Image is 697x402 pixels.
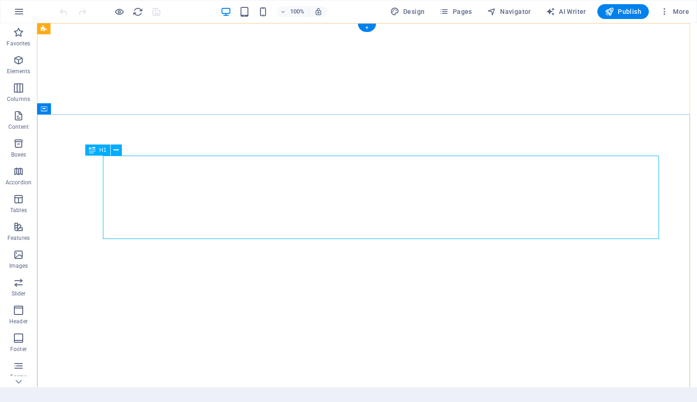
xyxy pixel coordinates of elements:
[10,373,27,381] p: Forms
[483,4,535,19] button: Navigator
[133,6,143,17] i: Reload page
[9,262,28,270] p: Images
[7,234,30,242] p: Features
[11,151,26,158] p: Boxes
[439,7,472,16] span: Pages
[8,123,29,131] p: Content
[99,147,106,153] span: H1
[597,4,649,19] button: Publish
[10,207,27,214] p: Tables
[656,4,693,19] button: More
[358,24,376,32] div: +
[314,7,323,16] i: On resize automatically adjust zoom level to fit chosen device.
[276,6,309,17] button: 100%
[605,7,641,16] span: Publish
[6,179,32,186] p: Accordion
[390,7,425,16] span: Design
[546,7,586,16] span: AI Writer
[387,4,429,19] button: Design
[387,4,429,19] div: Design (Ctrl+Alt+Y)
[7,95,30,103] p: Columns
[10,345,27,353] p: Footer
[436,4,475,19] button: Pages
[114,6,125,17] button: Click here to leave preview mode and continue editing
[542,4,590,19] button: AI Writer
[6,40,30,47] p: Favorites
[7,68,31,75] p: Elements
[487,7,531,16] span: Navigator
[12,290,26,297] p: Slider
[9,318,28,325] p: Header
[132,6,143,17] button: reload
[660,7,689,16] span: More
[290,6,305,17] h6: 100%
